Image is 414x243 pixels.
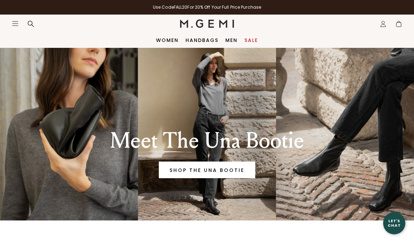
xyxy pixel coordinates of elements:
a: Sale [244,37,258,43]
a: Banner primary button [159,162,255,178]
strong: FALL20 [174,4,188,10]
img: M.Gemi [180,19,234,28]
div: Meet The Una Bootie [78,128,336,153]
a: Handbags [186,37,218,43]
a: Women [156,37,179,43]
div: Let's Chat [383,219,405,227]
a: Men [225,37,238,43]
button: Open site menu [12,20,19,27]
